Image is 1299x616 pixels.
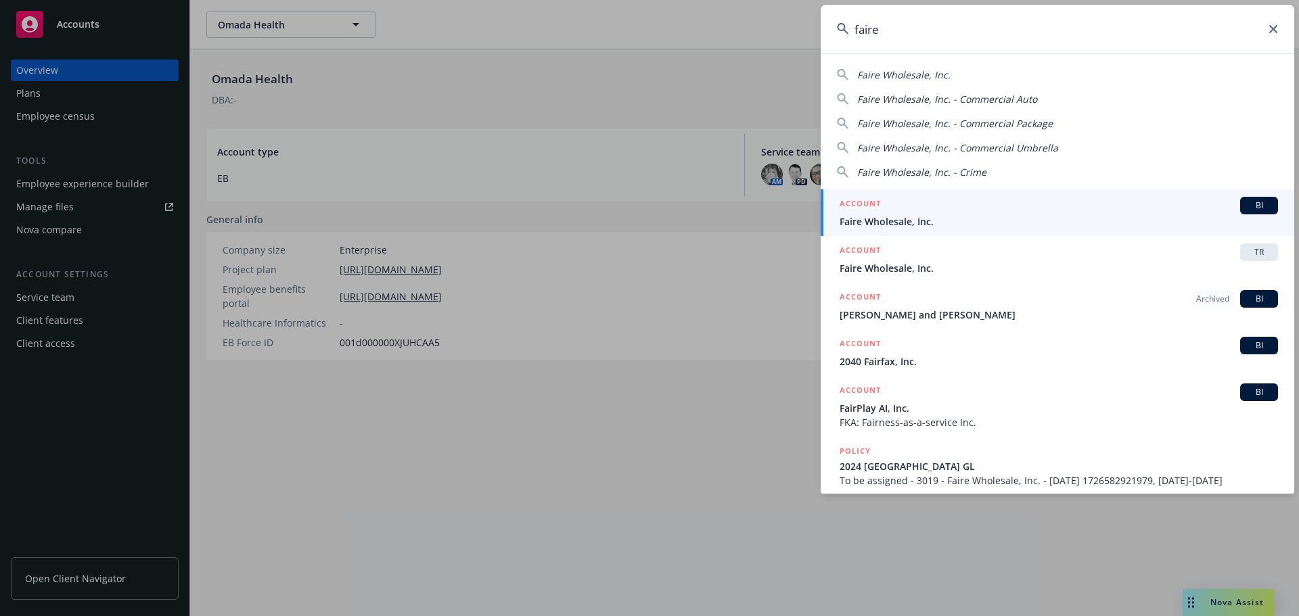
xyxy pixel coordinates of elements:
span: FairPlay AI, Inc. [840,401,1278,415]
span: Faire Wholesale, Inc. - Crime [857,166,986,179]
a: ACCOUNTBI2040 Fairfax, Inc. [821,329,1294,376]
span: FKA: Fairness-as-a-service Inc. [840,415,1278,429]
input: Search... [821,5,1294,53]
h5: ACCOUNT [840,290,881,306]
span: Faire Wholesale, Inc. [840,261,1278,275]
span: Archived [1196,293,1229,305]
a: ACCOUNTBIFairPlay AI, Inc.FKA: Fairness-as-a-service Inc. [821,376,1294,437]
h5: ACCOUNT [840,337,881,353]
span: 2040 Fairfax, Inc. [840,354,1278,369]
span: BI [1246,293,1273,305]
span: Faire Wholesale, Inc. [840,214,1278,229]
span: Faire Wholesale, Inc. - Commercial Auto [857,93,1037,105]
span: [PERSON_NAME] and [PERSON_NAME] [840,308,1278,322]
a: ACCOUNTTRFaire Wholesale, Inc. [821,236,1294,283]
span: BI [1246,339,1273,352]
h5: ACCOUNT [840,243,881,260]
span: TR [1246,246,1273,258]
span: Faire Wholesale, Inc. - Commercial Package [857,117,1053,130]
h5: POLICY [840,444,871,458]
a: POLICY2024 [GEOGRAPHIC_DATA] GLTo be assigned - 3019 - Faire Wholesale, Inc. - [DATE] 17265829219... [821,437,1294,495]
a: ACCOUNTBIFaire Wholesale, Inc. [821,189,1294,236]
span: Faire Wholesale, Inc. - Commercial Umbrella [857,141,1058,154]
span: 2024 [GEOGRAPHIC_DATA] GL [840,459,1278,473]
h5: ACCOUNT [840,383,881,400]
span: To be assigned - 3019 - Faire Wholesale, Inc. - [DATE] 1726582921979, [DATE]-[DATE] [840,473,1278,488]
span: Faire Wholesale, Inc. [857,68,951,81]
h5: ACCOUNT [840,197,881,213]
span: BI [1246,386,1273,398]
span: BI [1246,199,1273,212]
a: ACCOUNTArchivedBI[PERSON_NAME] and [PERSON_NAME] [821,283,1294,329]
